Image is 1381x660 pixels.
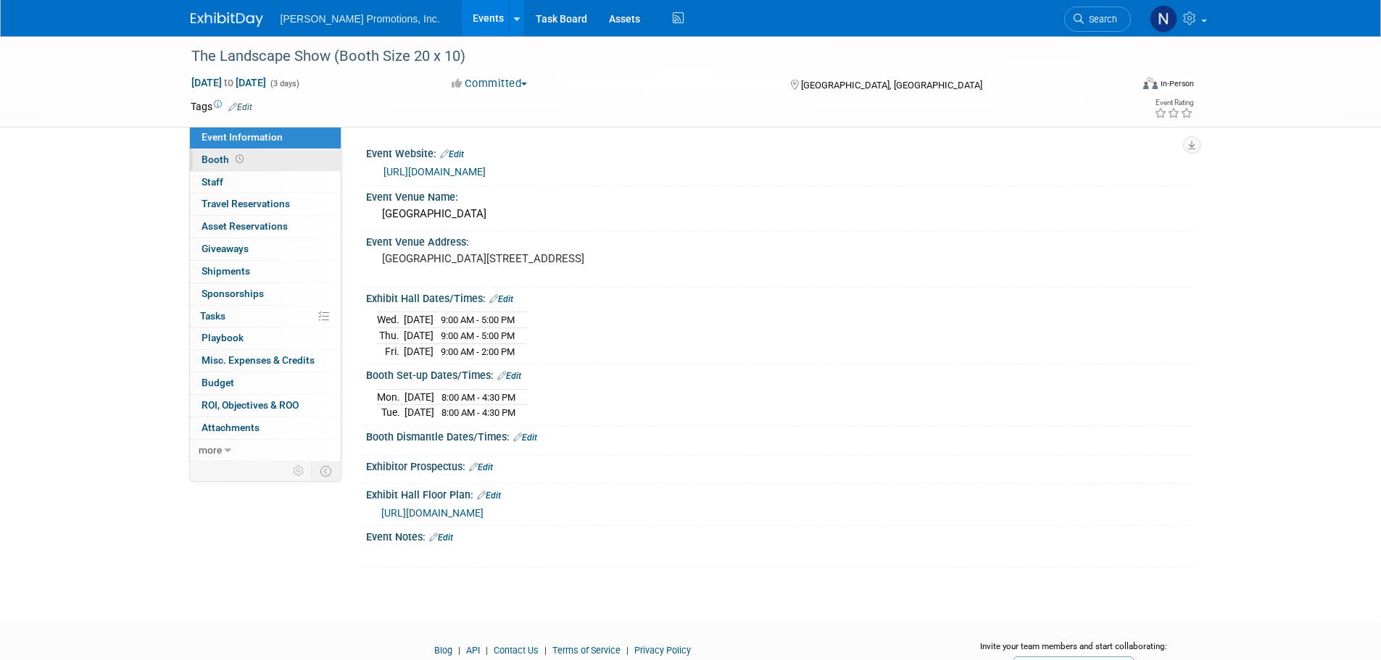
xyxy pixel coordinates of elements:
[191,12,263,27] img: ExhibitDay
[190,283,341,305] a: Sponsorships
[202,243,249,254] span: Giveaways
[441,346,515,357] span: 9:00 AM - 2:00 PM
[366,484,1191,503] div: Exhibit Hall Floor Plan:
[202,220,288,232] span: Asset Reservations
[801,80,982,91] span: [GEOGRAPHIC_DATA], [GEOGRAPHIC_DATA]
[202,354,315,366] span: Misc. Expenses & Credits
[190,440,341,461] a: more
[202,377,234,388] span: Budget
[441,330,515,341] span: 9:00 AM - 5:00 PM
[202,131,283,143] span: Event Information
[202,176,223,188] span: Staff
[623,645,632,656] span: |
[202,332,244,343] span: Playbook
[429,532,453,543] a: Edit
[477,490,501,501] a: Edit
[190,193,341,215] a: Travel Reservations
[233,154,246,164] span: Booth not reserved yet
[366,364,1191,383] div: Booth Set-up Dates/Times:
[191,76,267,89] span: [DATE] [DATE]
[1154,99,1193,106] div: Event Rating
[466,645,480,656] a: API
[1045,75,1195,97] div: Event Format
[228,102,252,112] a: Edit
[202,198,290,209] span: Travel Reservations
[441,392,515,403] span: 8:00 AM - 4:30 PM
[190,261,341,283] a: Shipments
[222,77,236,88] span: to
[434,645,452,656] a: Blog
[552,645,621,656] a: Terms of Service
[202,288,264,299] span: Sponsorships
[190,306,341,327] a: Tasks
[366,288,1191,306] div: Exhibit Hall Dates/Times:
[190,372,341,394] a: Budget
[634,645,691,656] a: Privacy Policy
[377,328,404,344] td: Thu.
[381,507,484,519] a: [URL][DOMAIN_NAME]
[202,154,246,165] span: Booth
[1150,5,1177,33] img: Nate Sallee
[383,166,486,177] a: [URL][DOMAIN_NAME]
[404,343,434,359] td: [DATE]
[1143,78,1158,89] img: Format-Inperson.png
[1064,7,1131,32] a: Search
[489,294,513,304] a: Edit
[469,462,493,472] a: Edit
[377,405,405,420] td: Tue.
[366,231,1191,249] div: Event Venue Address:
[366,186,1191,204] div: Event Venue Name:
[286,461,312,480] td: Personalize Event Tab Strip
[377,343,404,359] td: Fri.
[447,76,533,91] button: Committed
[190,417,341,439] a: Attachments
[199,444,222,456] span: more
[377,389,405,405] td: Mon.
[404,328,434,344] td: [DATE]
[202,265,250,277] span: Shipments
[191,99,252,114] td: Tags
[404,312,434,328] td: [DATE]
[202,399,299,411] span: ROI, Objectives & ROO
[311,461,341,480] td: Toggle Event Tabs
[366,143,1191,162] div: Event Website:
[441,407,515,418] span: 8:00 AM - 4:30 PM
[200,310,225,322] span: Tasks
[440,149,464,159] a: Edit
[190,216,341,238] a: Asset Reservations
[1084,14,1117,25] span: Search
[190,238,341,260] a: Giveaways
[405,405,434,420] td: [DATE]
[269,79,299,88] span: (3 days)
[190,172,341,193] a: Staff
[377,203,1180,225] div: [GEOGRAPHIC_DATA]
[202,422,260,433] span: Attachments
[497,371,521,381] a: Edit
[186,43,1109,70] div: The Landscape Show (Booth Size 20 x 10)
[190,149,341,171] a: Booth
[190,350,341,372] a: Misc. Expenses & Credits
[366,456,1191,475] div: Exhibitor Prospectus:
[482,645,492,656] span: |
[366,426,1191,445] div: Booth Dismantle Dates/Times:
[405,389,434,405] td: [DATE]
[382,252,694,265] pre: [GEOGRAPHIC_DATA][STREET_ADDRESS]
[494,645,539,656] a: Contact Us
[377,312,404,328] td: Wed.
[366,526,1191,545] div: Event Notes:
[541,645,550,656] span: |
[513,433,537,443] a: Edit
[281,13,440,25] span: [PERSON_NAME] Promotions, Inc.
[190,327,341,349] a: Playbook
[441,314,515,325] span: 9:00 AM - 5:00 PM
[455,645,464,656] span: |
[190,395,341,417] a: ROI, Objectives & ROO
[190,127,341,149] a: Event Information
[1160,78,1194,89] div: In-Person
